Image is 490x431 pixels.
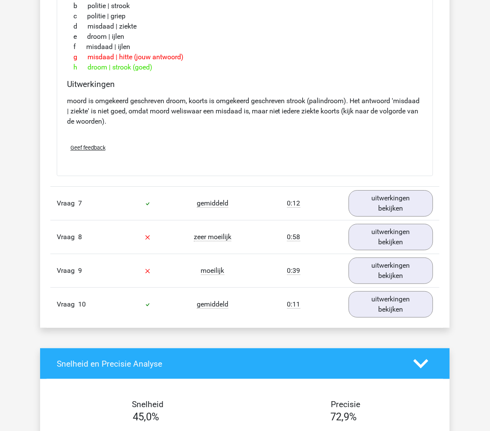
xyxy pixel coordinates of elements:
span: 0:39 [287,266,300,275]
span: g [73,52,87,62]
span: Vraag [57,299,78,310]
span: b [73,1,87,11]
a: uitwerkingen bekijken [349,257,433,284]
span: 72,9% [331,411,357,423]
div: droom | ijlen [67,32,423,42]
span: 0:12 [287,199,300,208]
span: gemiddeld [197,199,228,208]
span: gemiddeld [197,300,228,309]
span: Geef feedback [70,145,105,151]
span: 7 [78,199,82,207]
span: d [73,21,87,32]
span: 0:58 [287,233,300,241]
span: e [73,32,87,42]
span: f [73,42,86,52]
span: 8 [78,233,82,241]
span: Vraag [57,232,78,242]
div: misdaad | hitte (jouw antwoord) [67,52,423,62]
a: uitwerkingen bekijken [349,224,433,250]
p: moord is omgekeerd geschreven droom, koorts is omgekeerd geschreven strook (palindroom). Het antw... [67,96,423,127]
h4: Snelheid en Precisie Analyse [57,359,401,369]
h4: Uitwerkingen [67,79,423,89]
div: misdaad | ziekte [67,21,423,32]
span: zeer moeilijk [194,233,231,241]
div: politie | griep [67,11,423,21]
div: misdaad | ijlen [67,42,423,52]
span: c [73,11,87,21]
div: politie | strook [67,1,423,11]
span: 10 [78,300,86,308]
span: h [73,62,87,72]
h4: Precisie [255,399,437,409]
span: 45,0% [133,411,159,423]
div: droom | strook (goed) [67,62,423,72]
span: Vraag [57,198,78,208]
span: 0:11 [287,300,300,309]
a: uitwerkingen bekijken [349,291,433,318]
span: Vraag [57,266,78,276]
h4: Snelheid [57,399,239,409]
span: 9 [78,266,82,275]
a: uitwerkingen bekijken [349,190,433,217]
span: moeilijk [201,266,225,275]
